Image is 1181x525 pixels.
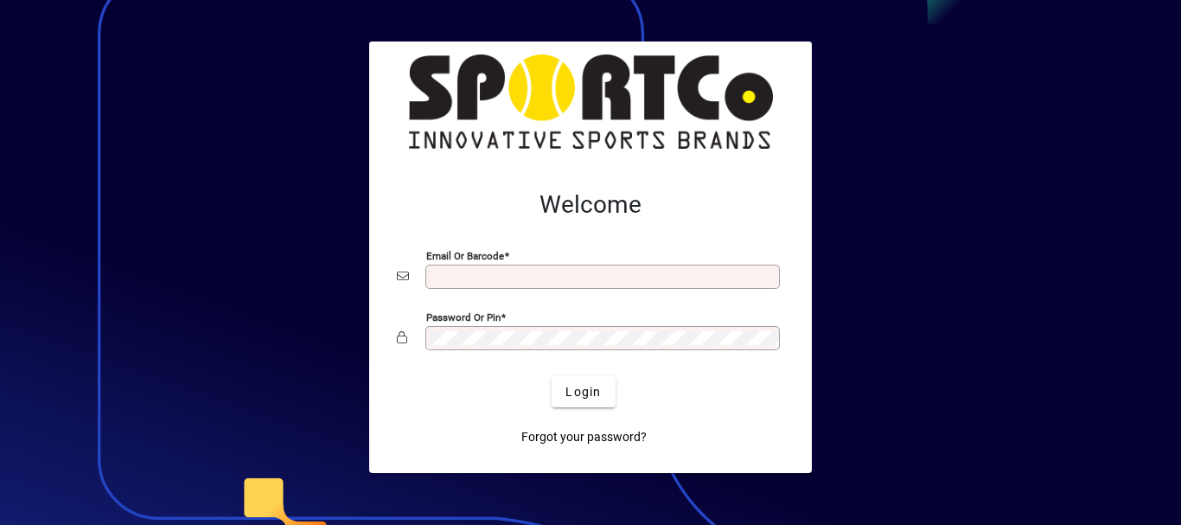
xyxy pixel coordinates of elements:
span: Login [565,383,601,401]
a: Forgot your password? [514,421,654,452]
mat-label: Email or Barcode [426,250,504,262]
h2: Welcome [397,190,784,220]
mat-label: Password or Pin [426,311,501,323]
button: Login [552,376,615,407]
span: Forgot your password? [521,428,647,446]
